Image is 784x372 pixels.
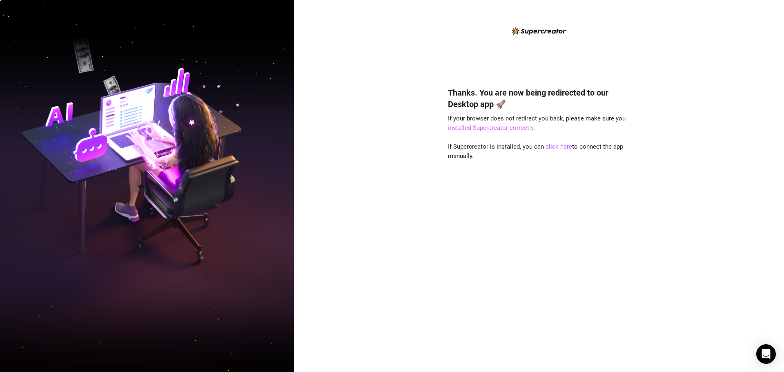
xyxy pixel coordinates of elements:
[448,115,626,132] span: If your browser does not redirect you back, please make sure you .
[546,143,572,150] a: click here
[512,27,566,35] img: logo-BBDzfeDw.svg
[448,124,533,131] a: installed Supercreator correctly
[756,344,776,364] div: Open Intercom Messenger
[448,143,623,160] span: If Supercreator is installed, you can to connect the app manually.
[448,87,630,110] h4: Thanks. You are now being redirected to our Desktop app 🚀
